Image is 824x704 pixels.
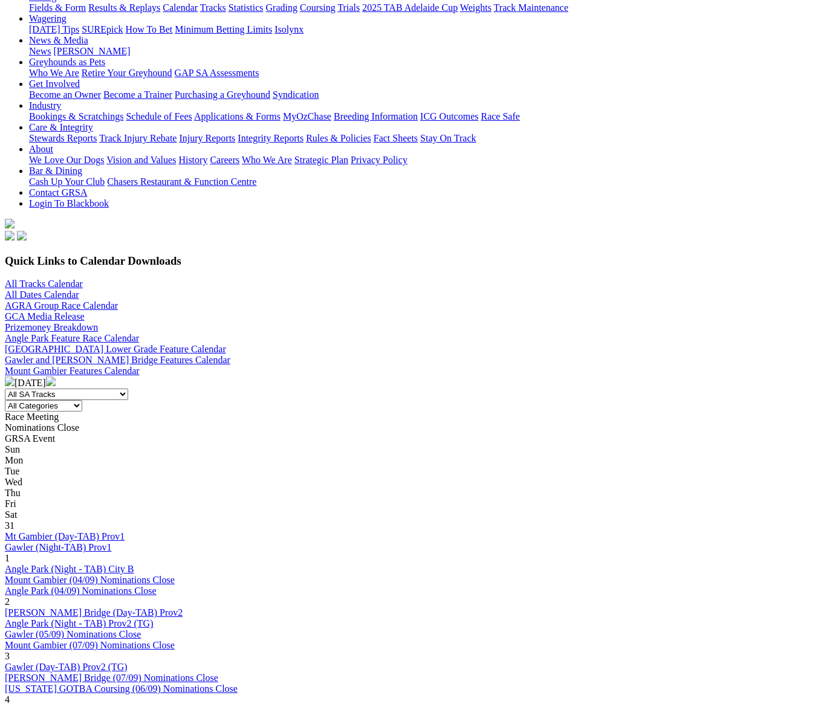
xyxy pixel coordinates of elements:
div: Fri [5,499,819,509]
a: Coursing [300,2,336,13]
a: Grading [266,2,297,13]
a: Vision and Values [106,155,176,165]
a: Get Involved [29,79,80,89]
a: Minimum Betting Limits [175,24,272,34]
span: 1 [5,553,10,563]
a: How To Bet [126,24,173,34]
span: 31 [5,520,15,531]
a: Track Injury Rebate [99,133,177,143]
a: Bar & Dining [29,166,82,176]
div: News & Media [29,46,819,57]
a: AGRA Group Race Calendar [5,300,118,311]
div: About [29,155,819,166]
span: 3 [5,651,10,661]
a: Isolynx [274,24,303,34]
img: logo-grsa-white.png [5,219,15,228]
a: News & Media [29,35,88,45]
a: Angle Park Feature Race Calendar [5,333,139,343]
img: chevron-right-pager-white.svg [46,376,56,386]
a: Results & Replays [88,2,160,13]
a: 2025 TAB Adelaide Cup [362,2,458,13]
a: Angle Park (Night - TAB) City B [5,564,134,574]
div: Wagering [29,24,819,35]
a: Syndication [273,89,319,100]
a: [PERSON_NAME] [53,46,130,56]
a: Purchasing a Greyhound [175,89,270,100]
a: Tracks [200,2,226,13]
a: Contact GRSA [29,187,87,198]
a: Angle Park (Night - TAB) Prov2 (TG) [5,618,154,628]
a: MyOzChase [283,111,331,121]
a: Cash Up Your Club [29,176,105,187]
a: Greyhounds as Pets [29,57,105,67]
a: Trials [337,2,360,13]
a: Gawler and [PERSON_NAME] Bridge Features Calendar [5,355,230,365]
a: Become an Owner [29,89,101,100]
div: Wed [5,477,819,488]
a: Weights [460,2,491,13]
a: Strategic Plan [294,155,348,165]
a: [PERSON_NAME] Bridge (07/09) Nominations Close [5,673,218,683]
a: Angle Park (04/09) Nominations Close [5,586,157,596]
a: Become a Trainer [103,89,172,100]
div: Care & Integrity [29,133,819,144]
a: Schedule of Fees [126,111,192,121]
div: Racing [29,2,819,13]
a: All Dates Calendar [5,289,79,300]
div: Sat [5,509,819,520]
a: Stewards Reports [29,133,97,143]
a: Injury Reports [179,133,235,143]
a: History [178,155,207,165]
a: Who We Are [29,68,79,78]
a: Race Safe [481,111,519,121]
a: Gawler (05/09) Nominations Close [5,629,141,639]
a: Statistics [229,2,264,13]
a: Mount Gambier (07/09) Nominations Close [5,640,175,650]
div: Industry [29,111,819,122]
a: Industry [29,100,61,111]
a: SUREpick [82,24,123,34]
a: Fields & Form [29,2,86,13]
a: GCA Media Release [5,311,85,321]
div: GRSA Event [5,433,819,444]
a: [PERSON_NAME] Bridge (Day-TAB) Prov2 [5,607,183,618]
a: About [29,144,53,154]
div: Thu [5,488,819,499]
a: Mount Gambier (04/09) Nominations Close [5,575,175,585]
div: Mon [5,455,819,466]
div: Greyhounds as Pets [29,68,819,79]
a: Retire Your Greyhound [82,68,172,78]
div: Sun [5,444,819,455]
img: chevron-left-pager-white.svg [5,376,15,386]
a: Integrity Reports [238,133,303,143]
a: Who We Are [242,155,292,165]
a: Care & Integrity [29,122,93,132]
a: We Love Our Dogs [29,155,104,165]
div: Nominations Close [5,422,819,433]
a: Fact Sheets [374,133,418,143]
a: Gawler (Day-TAB) Prov2 (TG) [5,662,128,672]
a: [GEOGRAPHIC_DATA] Lower Grade Feature Calendar [5,344,226,354]
a: News [29,46,51,56]
a: Rules & Policies [306,133,371,143]
a: Prizemoney Breakdown [5,322,98,332]
a: Privacy Policy [351,155,407,165]
a: Applications & Forms [194,111,281,121]
a: [DATE] Tips [29,24,79,34]
div: [DATE] [5,376,819,389]
a: Breeding Information [334,111,418,121]
span: 2 [5,596,10,607]
div: Tue [5,466,819,477]
a: ICG Outcomes [420,111,478,121]
a: GAP SA Assessments [175,68,259,78]
a: Stay On Track [420,133,476,143]
div: Get Involved [29,89,819,100]
a: Careers [210,155,239,165]
a: All Tracks Calendar [5,279,83,289]
img: facebook.svg [5,231,15,241]
div: Bar & Dining [29,176,819,187]
a: Mount Gambier Features Calendar [5,366,140,376]
a: Track Maintenance [494,2,568,13]
div: Race Meeting [5,412,819,422]
a: Calendar [163,2,198,13]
